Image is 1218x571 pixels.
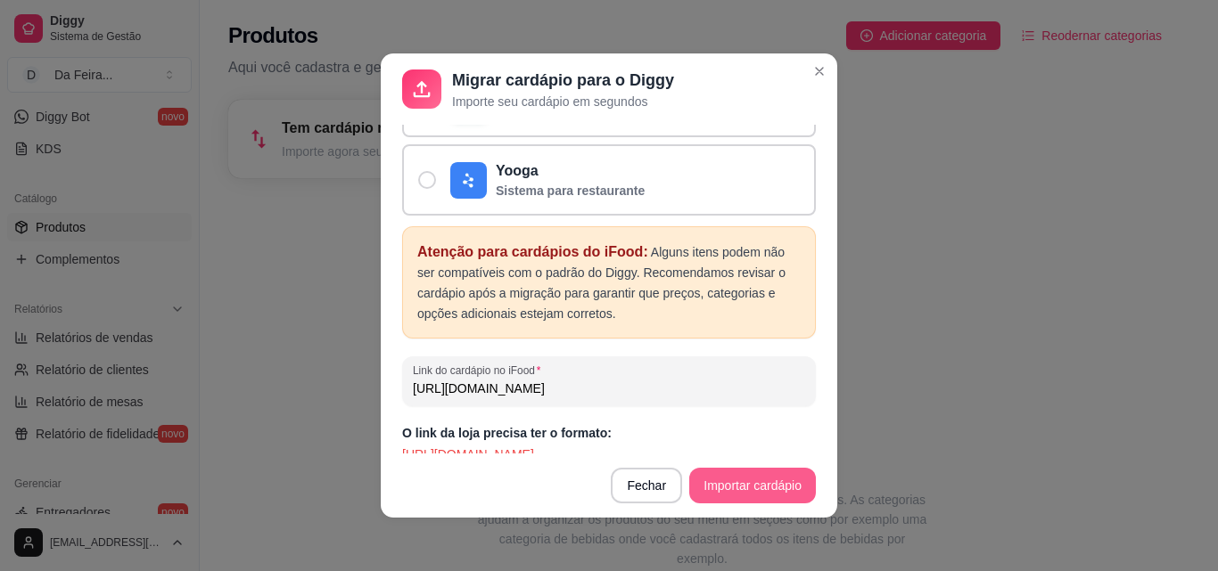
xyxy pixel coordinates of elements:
[496,182,645,200] p: Sistema para restaurante
[689,468,816,503] button: Importar cardápio
[413,363,547,378] label: Link do cardápio no iFood
[611,468,682,503] button: Fechar
[413,379,805,397] input: Link do cardápio no iFood
[452,93,674,110] p: Importe seu cardápio em segundos
[417,241,801,323] p: Alguns itens podem não ser compatíveis com o padrão do Diggy. Recomendamos revisar o cardápio apó...
[402,445,816,463] p: [URL][DOMAIN_NAME]
[402,426,612,440] span: O link da loja precisa ter o formato:
[452,68,674,93] p: Migrar cardápio para o Diggy
[496,160,645,182] p: Yooga
[805,57,834,86] button: Close
[417,244,648,259] span: Atenção para cardápios do iFood:
[457,169,480,192] img: yooga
